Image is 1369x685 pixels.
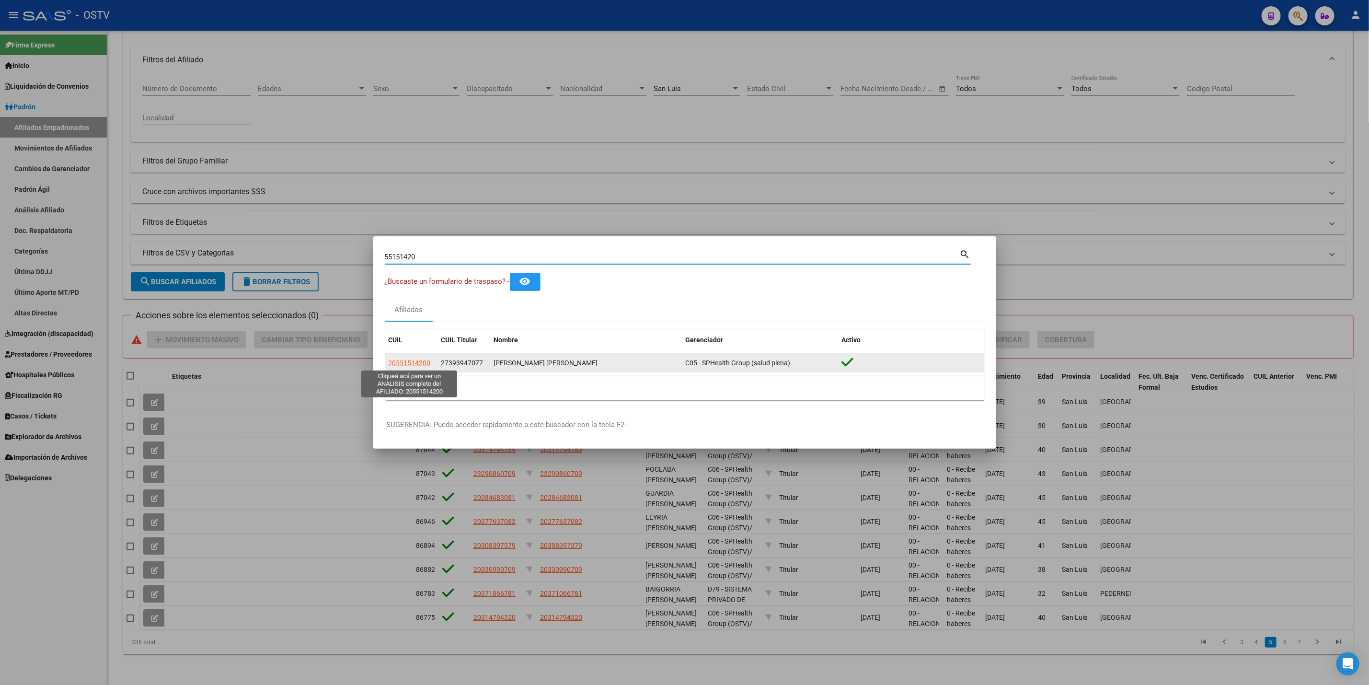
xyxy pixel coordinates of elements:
[385,277,510,286] span: ¿Buscaste un formulario de traspaso? -
[441,359,483,367] span: 27393947077
[1336,652,1359,675] div: Open Intercom Messenger
[841,336,861,344] span: Activo
[441,336,478,344] span: CUIL Titular
[494,336,518,344] span: Nombre
[394,304,423,315] div: Afiliados
[437,330,490,350] datatable-header-cell: CUIL Titular
[385,330,437,350] datatable-header-cell: CUIL
[682,330,838,350] datatable-header-cell: Gerenciador
[686,336,724,344] span: Gerenciador
[385,419,985,430] p: -SUGERENCIA: Puede acceder rapidamente a este buscador con la tecla F2-
[519,276,531,287] mat-icon: remove_red_eye
[389,359,431,367] span: 20551514200
[494,358,678,369] div: [PERSON_NAME] [PERSON_NAME]
[389,336,403,344] span: CUIL
[838,330,984,350] datatable-header-cell: Activo
[960,248,971,259] mat-icon: search
[686,359,791,367] span: C05 - SPHealth Group (salud plena)
[490,330,682,350] datatable-header-cell: Nombre
[385,376,985,400] div: 1 total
